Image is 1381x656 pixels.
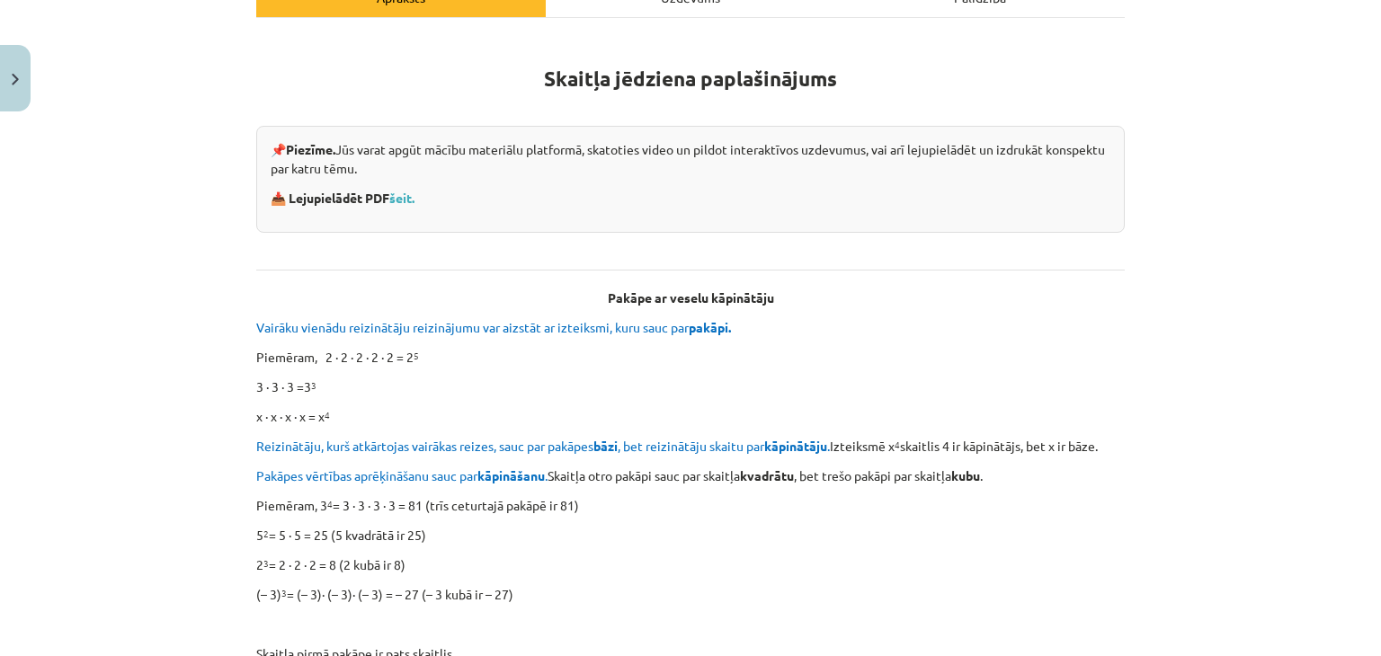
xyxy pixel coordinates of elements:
[689,319,731,335] b: pakāpi.
[256,319,734,335] span: Vairāku vienādu reizinātāju reizinājumu var aizstāt ar izteiksmi, kuru sauc par
[271,190,417,206] strong: 📥 Lejupielādēt PDF
[764,438,827,454] b: kāpinātāju
[12,74,19,85] img: icon-close-lesson-0947bae3869378f0d4975bcd49f059093ad1ed9edebbc8119c70593378902aed.svg
[740,467,794,483] b: kvadrātu
[263,527,269,540] sup: 2
[608,289,774,306] b: Pakāpe ar veselu kāpinātāju
[477,467,545,483] b: kāpināšanu
[271,140,1110,178] p: 📌 Jūs varat apgūt mācību materiālu platformā, skatoties video un pildot interaktīvos uzdevumus, v...
[256,437,1125,456] p: Izteiksmē x skaitlis 4 ir kāpinātājs, bet x ir bāze.
[256,585,1125,604] p: (– 3) = (– 3)∙ (– 3)∙ (– 3) = – 27 (– 3 kubā ir – 27)
[263,556,269,570] sup: 3
[286,141,335,157] strong: Piezīme.
[256,407,1125,426] p: x ∙ x ∙ x ∙ x = x
[256,555,1125,574] p: 2 = 2 ∙ 2 ∙ 2 = 8 (2 kubā ir 8)
[311,378,316,392] sup: 3
[256,348,1125,367] p: Piemēram, 2 ∙ 2 ∙ 2 ∙ 2 ∙ 2 = 2
[593,438,618,454] b: bāzi
[895,438,900,451] sup: 4
[256,377,1125,396] p: 3 ∙ 3 ∙ 3 =3
[325,408,330,421] sup: 4
[327,497,333,510] sup: 4
[951,467,980,483] b: kubu
[389,190,414,206] a: šeit.
[256,438,830,454] span: Reizinātāju, kurš atkārtojas vairākas reizes, sauc par pakāpes , bet reizinātāju skaitu par .
[414,349,419,362] sup: 5
[281,586,287,599] sup: 3
[256,526,1125,545] p: 5 = 5 ∙ 5 = 25 (5 kvadrātā ir 25)
[256,467,548,483] span: Pakāpes vērtības aprēķināšanu sauc par .
[256,496,1125,515] p: Piemēram, 3 = 3 ∙ 3 ∙ 3 ∙ 3 = 81 (trīs ceturtajā pakāpē ir 81)
[544,66,837,92] strong: Skaitļa jēdziena paplašinājums
[256,466,1125,485] p: Skaitļa otro pakāpi sauc par skaitļa , bet trešo pakāpi par skaitļa .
